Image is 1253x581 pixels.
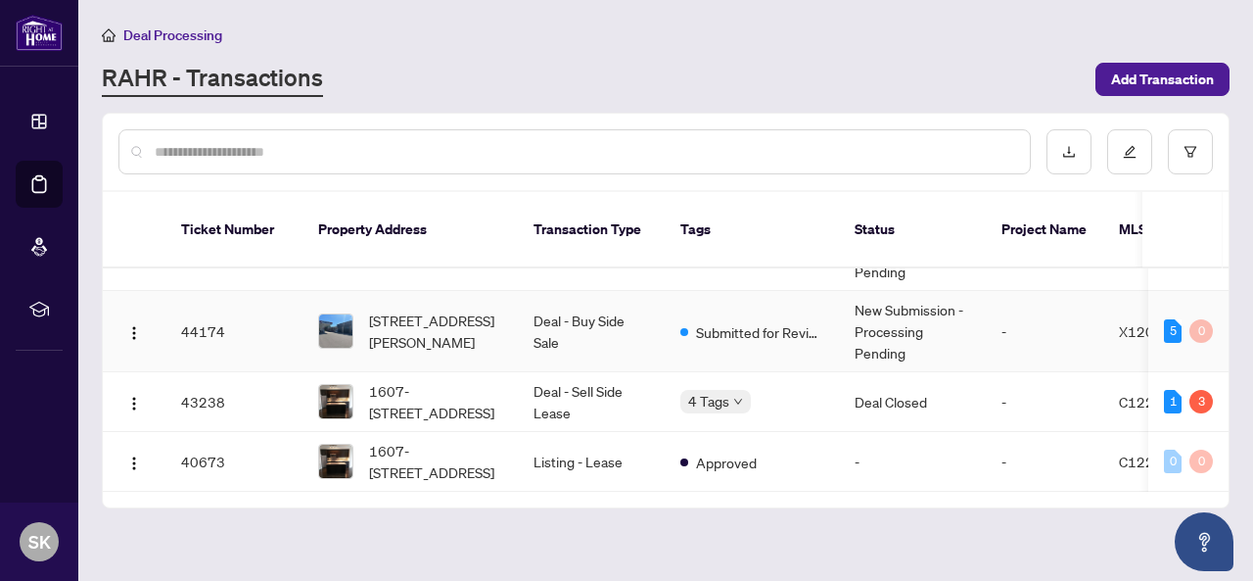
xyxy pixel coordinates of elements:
div: 5 [1164,319,1182,343]
img: thumbnail-img [319,315,352,348]
span: C12223756 [1119,453,1198,470]
div: 3 [1189,390,1213,413]
td: New Submission - Processing Pending [839,291,986,372]
td: 43238 [165,372,302,432]
div: 1 [1164,390,1182,413]
span: filter [1183,145,1197,159]
button: Logo [118,386,150,417]
span: [STREET_ADDRESS][PERSON_NAME] [369,310,502,353]
span: 4 Tags [688,390,729,412]
span: X12019961 [1119,322,1198,340]
td: 40673 [165,432,302,492]
th: Tags [665,192,839,268]
button: Logo [118,315,150,347]
button: filter [1168,129,1213,174]
th: Transaction Type [518,192,665,268]
td: Listing - Lease [518,432,665,492]
button: Logo [118,446,150,477]
img: Logo [126,396,142,412]
span: Add Transaction [1111,64,1214,95]
td: - [986,291,1103,372]
button: download [1046,129,1091,174]
span: home [102,28,116,42]
span: down [733,397,743,407]
img: thumbnail-img [319,445,352,478]
div: 0 [1189,319,1213,343]
td: - [839,432,986,492]
td: 44174 [165,291,302,372]
span: 1607-[STREET_ADDRESS] [369,440,502,483]
td: Deal - Buy Side Sale [518,291,665,372]
th: Project Name [986,192,1103,268]
span: 1607-[STREET_ADDRESS] [369,380,502,423]
td: Deal - Sell Side Lease [518,372,665,432]
td: - [986,372,1103,432]
span: SK [28,528,51,556]
a: RAHR - Transactions [102,62,323,97]
span: edit [1123,145,1137,159]
span: download [1062,145,1076,159]
span: Submitted for Review [696,321,823,343]
div: 0 [1189,450,1213,473]
th: Property Address [302,192,518,268]
span: Deal Processing [123,26,222,44]
img: thumbnail-img [319,385,352,418]
div: 0 [1164,450,1182,473]
img: Logo [126,325,142,341]
button: Open asap [1175,512,1233,571]
button: edit [1107,129,1152,174]
th: MLS # [1103,192,1221,268]
span: Approved [696,452,757,473]
img: Logo [126,456,142,471]
th: Ticket Number [165,192,302,268]
img: logo [16,15,63,51]
th: Status [839,192,986,268]
td: Deal Closed [839,372,986,432]
span: C12223756 [1119,393,1198,411]
td: - [986,432,1103,492]
button: Add Transaction [1095,63,1230,96]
